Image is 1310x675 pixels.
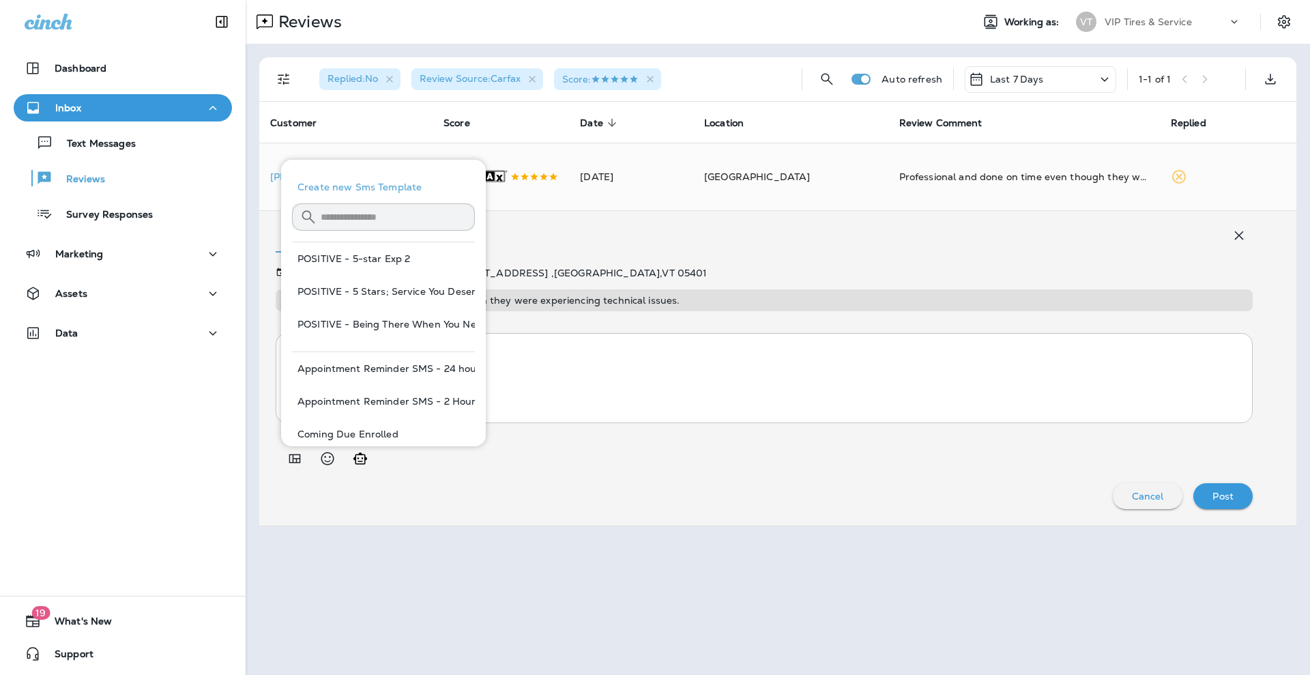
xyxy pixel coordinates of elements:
[443,117,470,129] span: Score
[1272,10,1296,34] button: Settings
[55,288,87,299] p: Assets
[41,648,93,665] span: Support
[203,8,241,35] button: Collapse Sidebar
[270,117,317,129] span: Customer
[14,640,232,667] button: Support
[14,164,232,192] button: Reviews
[14,240,232,268] button: Marketing
[41,616,112,632] span: What's New
[292,275,475,308] button: POSITIVE - 5 Stars; Service You Deserve
[990,74,1044,85] p: Last 7 Days
[14,94,232,121] button: Inbox
[281,295,1247,306] p: Professional and done on time even though they were experiencing technical issues.
[704,117,744,129] span: Location
[292,171,475,203] button: Create new Sms Template
[314,445,341,472] button: Select an emoji
[1171,117,1206,129] span: Replied
[899,117,1000,129] span: Review Comment
[53,138,136,151] p: Text Messages
[899,170,1149,184] div: Professional and done on time even though they were experiencing technical issues.
[813,66,841,93] button: Search Reviews
[339,267,708,279] span: [GEOGRAPHIC_DATA] - [STREET_ADDRESS] , [GEOGRAPHIC_DATA] , VT 05401
[14,55,232,82] button: Dashboard
[1132,491,1164,502] p: Cancel
[270,117,334,129] span: Customer
[14,607,232,635] button: 19What's New
[443,117,488,129] span: Score
[554,68,661,90] div: Score:5 Stars
[270,66,297,93] button: Filters
[1139,74,1171,85] div: 1 - 1 of 1
[55,102,81,113] p: Inbox
[1076,12,1096,32] div: VT
[53,209,153,222] p: Survey Responses
[276,215,349,264] button: Reply
[1105,16,1192,27] p: VIP Tires & Service
[292,418,475,450] button: Coming Due Enrolled
[281,445,308,472] button: Add in a premade template
[420,72,521,85] span: Review Source : Carfax
[327,72,378,85] span: Replied : No
[292,242,475,275] button: POSITIVE - 5-star Exp 2
[1113,483,1183,509] button: Cancel
[292,308,475,341] button: POSITIVE - Being There When You Need Us
[53,173,105,186] p: Reviews
[14,199,232,228] button: Survey Responses
[292,352,475,385] button: Appointment Reminder SMS - 24 hours
[1212,491,1234,502] p: Post
[1257,66,1284,93] button: Export as CSV
[899,117,982,129] span: Review Comment
[31,606,50,620] span: 19
[704,117,761,129] span: Location
[882,74,942,85] p: Auto refresh
[55,63,106,74] p: Dashboard
[704,171,810,183] span: [GEOGRAPHIC_DATA]
[569,143,693,210] td: [DATE]
[14,280,232,307] button: Assets
[1004,16,1062,28] span: Working as:
[270,171,422,182] p: [PERSON_NAME]
[292,385,475,418] button: Appointment Reminder SMS - 2 Hours
[562,73,639,85] span: Score :
[1171,117,1224,129] span: Replied
[55,248,103,259] p: Marketing
[14,319,232,347] button: Data
[14,128,232,157] button: Text Messages
[580,117,621,129] span: Date
[319,68,401,90] div: Replied:No
[411,68,543,90] div: Review Source:Carfax
[347,445,374,472] button: Generate AI response
[1193,483,1253,509] button: Post
[270,171,422,182] div: Click to view Customer Drawer
[580,117,603,129] span: Date
[273,12,342,32] p: Reviews
[55,328,78,339] p: Data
